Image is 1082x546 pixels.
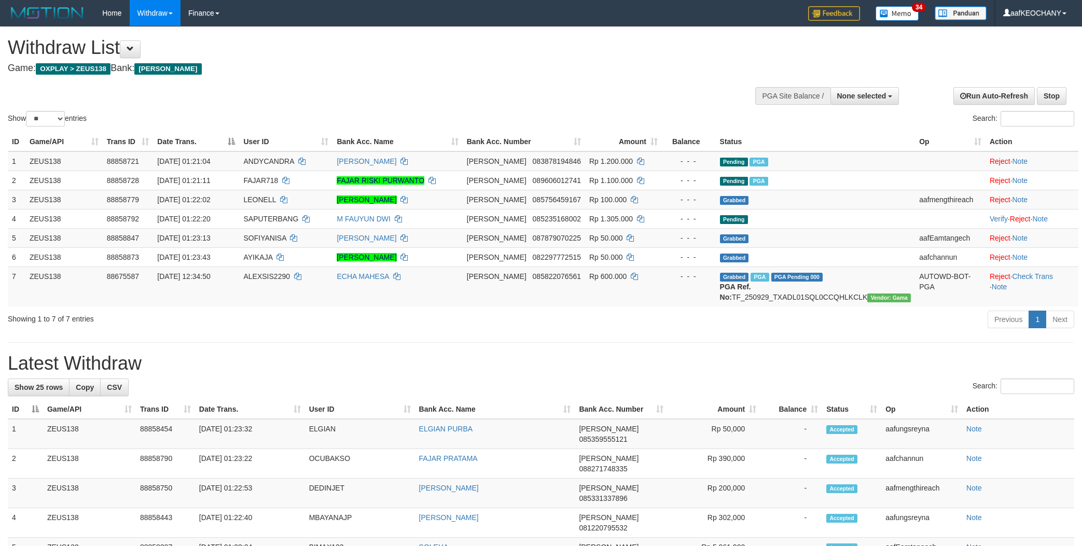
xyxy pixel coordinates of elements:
span: Copy 085822076561 to clipboard [533,272,581,281]
a: Run Auto-Refresh [953,87,1035,105]
img: MOTION_logo.png [8,5,87,21]
td: ZEUS138 [43,449,136,479]
span: Rp 1.100.000 [589,176,633,185]
td: ZEUS138 [25,151,103,171]
span: Rp 1.200.000 [589,157,633,165]
span: Copy 085331337896 to clipboard [579,494,627,502]
span: [PERSON_NAME] [467,195,526,204]
a: Note [1012,157,1028,165]
td: aafchannun [915,247,986,267]
td: aafmengthireach [915,190,986,209]
td: 5 [8,228,25,247]
span: Accepted [826,425,857,434]
td: [DATE] 01:23:22 [195,449,305,479]
td: 4 [8,508,43,538]
a: Verify [990,215,1008,223]
td: · [986,247,1078,267]
h1: Latest Withdraw [8,353,1074,374]
th: User ID: activate to sort column ascending [305,400,415,419]
span: ALEXSIS2290 [243,272,290,281]
span: [PERSON_NAME] [467,215,526,223]
a: Stop [1037,87,1066,105]
th: Action [986,132,1078,151]
a: Note [1032,215,1048,223]
span: Copy 083878194846 to clipboard [533,157,581,165]
a: [PERSON_NAME] [337,253,396,261]
a: FAJAR RISKI PURWANTO [337,176,424,185]
td: 4 [8,209,25,228]
td: 3 [8,479,43,508]
span: [DATE] 01:22:02 [157,195,210,204]
a: Reject [990,195,1010,204]
th: ID [8,132,25,151]
td: - [760,479,822,508]
span: 88858847 [107,234,139,242]
span: 88858779 [107,195,139,204]
td: Rp 50,000 [668,419,760,449]
span: Rp 1.305.000 [589,215,633,223]
a: Reject [990,176,1010,185]
span: Rp 100.000 [589,195,627,204]
th: Op: activate to sort column ascending [915,132,986,151]
span: [PERSON_NAME] [467,253,526,261]
span: Marked by aafkaynarin [750,177,768,186]
span: AYIKAJA [243,253,272,261]
td: ZEUS138 [25,247,103,267]
span: [PERSON_NAME] [579,513,639,522]
span: Accepted [826,514,857,523]
th: Bank Acc. Number: activate to sort column ascending [463,132,585,151]
span: 88858792 [107,215,139,223]
th: Amount: activate to sort column ascending [668,400,760,419]
span: OXPLAY > ZEUS138 [36,63,110,75]
a: FAJAR PRATAMA [419,454,478,463]
span: [DATE] 01:23:13 [157,234,210,242]
td: aafungsreyna [881,508,962,538]
h1: Withdraw List [8,37,711,58]
span: Accepted [826,455,857,464]
span: Copy 081220795532 to clipboard [579,524,627,532]
td: 88858454 [136,419,195,449]
td: TF_250929_TXADL01SQL0CCQHLKCLK [716,267,915,306]
td: 88858443 [136,508,195,538]
th: Game/API: activate to sort column ascending [25,132,103,151]
span: [PERSON_NAME] [467,234,526,242]
div: - - - [666,252,712,262]
span: Grabbed [720,273,749,282]
th: Date Trans.: activate to sort column ascending [195,400,305,419]
span: [PERSON_NAME] [467,157,526,165]
th: Balance [662,132,716,151]
label: Search: [973,379,1074,394]
span: Grabbed [720,234,749,243]
a: Reject [1010,215,1031,223]
span: [PERSON_NAME] [579,484,639,492]
input: Search: [1001,379,1074,394]
span: [DATE] 01:23:43 [157,253,210,261]
a: Note [1012,176,1028,185]
div: - - - [666,194,712,205]
label: Show entries [8,111,87,127]
span: [DATE] 12:34:50 [157,272,210,281]
a: [PERSON_NAME] [419,484,479,492]
td: Rp 390,000 [668,449,760,479]
span: Copy 087879070225 to clipboard [533,234,581,242]
td: ZEUS138 [25,209,103,228]
div: - - - [666,233,712,243]
a: M FAUYUN DWI [337,215,390,223]
span: ANDYCANDRA [243,157,294,165]
td: ZEUS138 [43,508,136,538]
span: Copy 085359555121 to clipboard [579,435,627,443]
td: ZEUS138 [43,419,136,449]
img: panduan.png [935,6,987,20]
th: Trans ID: activate to sort column ascending [103,132,154,151]
div: - - - [666,271,712,282]
a: [PERSON_NAME] [337,157,396,165]
td: · [986,190,1078,209]
img: Feedback.jpg [808,6,860,21]
th: Status: activate to sort column ascending [822,400,881,419]
th: Action [962,400,1074,419]
span: [PERSON_NAME] [579,454,639,463]
a: Check Trans [1012,272,1053,281]
a: Copy [69,379,101,396]
td: DEDINJET [305,479,415,508]
th: Bank Acc. Name: activate to sort column ascending [415,400,575,419]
